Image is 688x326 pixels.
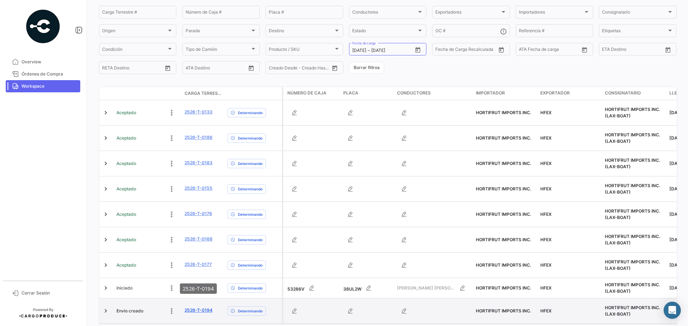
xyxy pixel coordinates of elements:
[238,186,263,192] span: Determinando
[238,262,263,268] span: Determinando
[540,186,551,191] span: HFEX
[371,48,400,53] input: Hasta
[605,157,660,169] span: HORTIFRUT IMPORTS INC. (LAX-BOAT)
[114,91,182,96] datatable-header-cell: Estado
[540,308,551,313] span: HFEX
[435,48,448,53] input: Desde
[496,44,507,55] button: Open calendar
[102,262,109,269] a: Expand/Collapse Row
[185,210,212,217] a: 2526-T-0176
[435,11,500,16] span: Exportadores
[186,48,250,53] span: Tipo de Camión
[6,68,80,80] a: Órdenes de Compra
[185,236,212,242] a: 2526-T-0168
[352,48,366,53] input: Desde
[394,87,473,100] datatable-header-cell: Conductores
[102,236,109,243] a: Expand/Collapse Row
[663,44,673,55] button: Open calendar
[352,11,417,16] span: Conductores
[25,9,61,44] img: powered-by.png
[102,66,115,71] input: Desde
[664,302,681,319] div: Abrir Intercom Messenger
[476,90,505,96] span: Importador
[238,161,263,166] span: Determinando
[605,183,660,195] span: HORTIFRUT IMPORTS INC. (LAX-BOAT)
[473,87,537,100] datatable-header-cell: Importador
[605,107,660,118] span: HORTIFRUT IMPORTS INC. (LAX-BOAT)
[329,63,340,73] button: Open calendar
[102,307,109,315] a: Expand/Collapse Row
[238,237,263,243] span: Determinando
[340,87,394,100] datatable-header-cell: Placa
[453,48,482,53] input: Hasta
[102,211,109,218] a: Expand/Collapse Row
[540,90,570,96] span: Exportador
[246,63,257,73] button: Open calendar
[605,259,660,271] span: HORTIFRUT IMPORTS INC. (LAX-BOAT)
[602,48,615,53] input: Desde
[476,211,531,217] span: HORTIFRUT IMPORTS INC.
[186,29,250,34] span: Parada
[185,160,212,166] a: 2526-T-0183
[6,56,80,68] a: Overview
[269,48,333,53] span: Producto / SKU
[102,29,167,34] span: Origen
[605,234,660,245] span: HORTIFRUT IMPORTS INC. (LAX-BOAT)
[185,90,222,97] span: Carga Terrestre #
[185,185,212,191] a: 2526-T-0155
[116,211,136,218] span: Aceptado
[602,29,666,34] span: Etiquetas
[116,285,133,291] span: Iniciado
[476,161,531,166] span: HORTIFRUT IMPORTS INC.
[620,48,649,53] input: Hasta
[476,285,531,291] span: HORTIFRUT IMPORTS INC.
[537,87,602,100] datatable-header-cell: Exportador
[238,135,263,141] span: Determinando
[476,308,531,313] span: HORTIFRUT IMPORTS INC.
[540,211,551,217] span: HFEX
[300,66,329,71] input: Creado Hasta
[412,44,423,55] button: Open calendar
[162,63,173,73] button: Open calendar
[225,91,282,96] datatable-header-cell: Delay Status
[476,110,531,115] span: HORTIFRUT IMPORTS INC.
[349,62,384,74] button: Borrar filtros
[546,48,574,53] input: ATA Hasta
[287,281,338,295] div: 53286V
[476,135,531,141] span: HORTIFRUT IMPORTS INC.
[605,208,660,220] span: HORTIFRUT IMPORTS INC. (LAX-BOAT)
[368,48,370,53] span: –
[182,87,225,99] datatable-header-cell: Carga Terrestre #
[283,87,340,100] datatable-header-cell: Número de Caja
[540,110,551,115] span: HFEX
[540,262,551,268] span: HFEX
[185,109,212,115] a: 2526-T-0133
[21,71,77,77] span: Órdenes de Compra
[102,160,109,167] a: Expand/Collapse Row
[605,90,641,96] span: Consignatario
[476,186,531,191] span: HORTIFRUT IMPORTS INC.
[180,283,217,294] div: 2526-T-0194
[102,284,109,292] a: Expand/Collapse Row
[238,308,263,314] span: Determinando
[116,237,136,243] span: Aceptado
[102,185,109,193] a: Expand/Collapse Row
[120,66,149,71] input: Hasta
[185,261,212,268] a: 2526-T-0177
[540,135,551,141] span: HFEX
[476,237,531,242] span: HORTIFRUT IMPORTS INC.
[21,59,77,65] span: Overview
[116,186,136,192] span: Aceptado
[579,44,590,55] button: Open calendar
[116,160,136,167] span: Aceptado
[21,83,77,89] span: Workspace
[287,90,326,96] span: Número de Caja
[269,29,333,34] span: Destino
[116,308,143,314] span: Envío creado
[185,134,212,141] a: 2526-T-0186
[116,262,136,268] span: Aceptado
[540,237,551,242] span: HFEX
[605,132,660,144] span: HORTIFRUT IMPORTS INC. (LAX-BOAT)
[605,282,660,294] span: HORTIFRUT IMPORTS INC. (LAX-BOAT)
[116,135,136,141] span: Aceptado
